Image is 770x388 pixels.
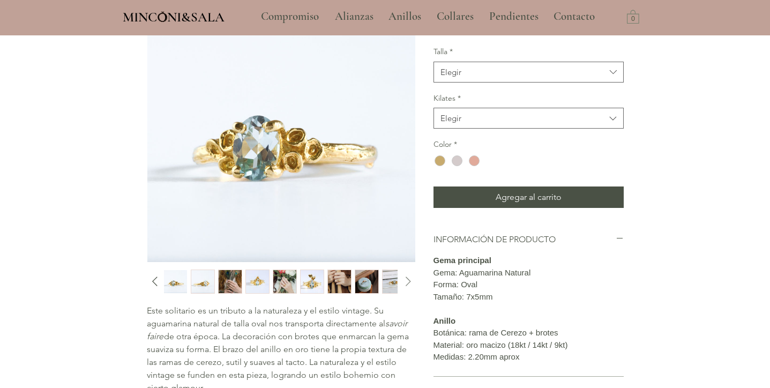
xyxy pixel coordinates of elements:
[433,267,624,279] p: Gema: Aguamarina Natural
[631,16,635,23] text: 0
[327,270,352,294] button: Miniatura: Anillo de compromiso con aguamarina: nostálgico con detalles de la naturaleza
[300,270,324,294] button: Miniatura: Anillo de compromiso con aguamarina: nostálgico con detalles de la naturaleza
[218,270,242,294] div: 7 / 12
[327,270,352,294] div: 11 / 12
[123,7,225,25] a: MINCONI&SALA
[218,270,242,294] button: Miniatura: Anillo de compromiso con aguamarina: nostálgico con detalles de la naturaleza
[191,270,215,294] button: Miniatura: Anillo de compromiso con aguamarina: nostálgico con detalles de la naturaleza
[147,318,407,341] em: savoir faire
[433,351,624,363] p: Medidas: 2.20mm aprox
[355,270,379,294] div: 12 / 12
[253,3,327,30] a: Compromiso
[382,270,406,294] div: 1 / 12
[164,270,187,293] img: Miniatura: Anillo de compromiso con aguamarina: nostálgico con detalles de la naturaleza
[440,66,461,78] div: Elegir
[433,234,624,245] button: INFORMACIÓN DE PRODUCTO
[548,3,600,30] p: Contacto
[147,273,161,289] button: Diapositiva anterior
[273,270,297,294] button: Miniatura: Anillo de compromiso con aguamarina: nostálgico con detalles de la naturaleza
[246,270,269,293] img: Miniatura: Anillo de compromiso con aguamarina: nostálgico con detalles de la naturaleza
[433,186,624,208] button: Agregar al carrito
[400,273,414,289] button: Diapositiva siguiente
[496,191,562,204] span: Agregar al carrito
[301,270,324,293] img: Miniatura: Anillo de compromiso con aguamarina: nostálgico con detalles de la naturaleza
[123,9,225,25] span: MINCONI&SALA
[431,3,479,30] p: Collares
[545,3,603,30] a: Contacto
[429,3,481,30] a: Collares
[627,9,639,24] a: Carrito con 0 ítems
[219,270,242,293] img: Miniatura: Anillo de compromiso con aguamarina: nostálgico con detalles de la naturaleza
[433,291,624,303] p: Tamaño: 7x5mm
[433,339,624,352] p: Material: oro macizo (18kt / 14kt / 9kt)
[484,3,544,30] p: Pendientes
[191,270,214,293] img: Miniatura: Anillo de compromiso con aguamarina: nostálgico con detalles de la naturaleza
[433,327,624,339] p: Botánica: rama de Cerezo + brotes
[163,270,188,294] button: Miniatura: Anillo de compromiso con aguamarina: nostálgico con detalles de la naturaleza
[330,3,379,30] p: Alianzas
[433,316,456,325] strong: Anillo
[355,270,379,294] button: Miniatura: Anillo de compromiso con aguamarina: nostálgico con detalles de la naturaleza
[355,270,378,293] img: Miniatura: Anillo de compromiso con aguamarina: nostálgico con detalles de la naturaleza
[383,270,406,293] img: Miniatura: Anillo de compromiso con aguamarina: nostálgico con detalles de la naturaleza
[328,270,351,293] img: Miniatura: Anillo de compromiso con aguamarina: nostálgico con detalles de la naturaleza
[163,270,188,294] div: 5 / 12
[433,93,624,104] label: Kilates
[433,47,624,57] label: Talla
[433,234,616,245] h2: INFORMACIÓN DE PRODUCTO
[433,256,491,265] strong: Gema principal
[481,3,545,30] a: Pendientes
[383,3,427,30] p: Anillos
[382,270,406,294] button: Miniatura: Anillo de compromiso con aguamarina: nostálgico con detalles de la naturaleza
[433,108,624,129] button: Kilates
[433,139,457,150] legend: Color
[433,279,624,291] p: Forma: Oval
[273,270,296,293] img: Miniatura: Anillo de compromiso con aguamarina: nostálgico con detalles de la naturaleza
[440,113,461,124] div: Elegir
[273,270,297,294] div: 9 / 12
[327,3,380,30] a: Alianzas
[245,270,270,294] div: 8 / 12
[300,270,324,294] div: 10 / 12
[433,62,624,83] button: Talla
[245,270,270,294] button: Miniatura: Anillo de compromiso con aguamarina: nostálgico con detalles de la naturaleza
[380,3,429,30] a: Anillos
[232,3,624,30] nav: Sitio
[191,270,215,294] div: 6 / 12
[256,3,324,30] p: Compromiso
[158,11,167,22] img: Minconi Sala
